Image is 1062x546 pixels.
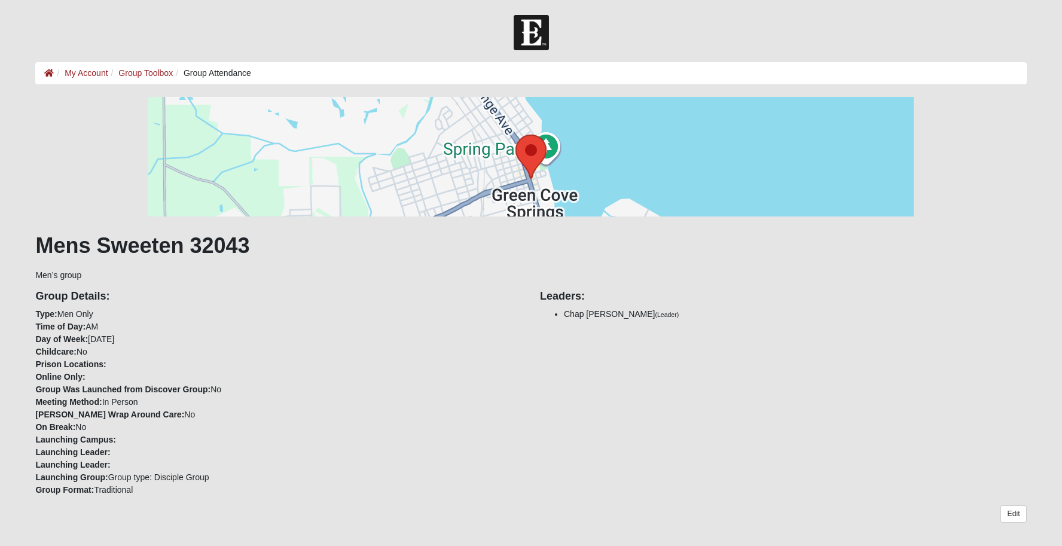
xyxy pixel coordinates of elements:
strong: Launching Group: [35,472,108,482]
a: My Account [65,68,108,78]
strong: Type: [35,309,57,319]
strong: Group Was Launched from Discover Group: [35,385,210,394]
div: Men Only AM [DATE] No No In Person No No Group type: Disciple Group Traditional [26,282,531,496]
strong: Launching Campus: [35,435,116,444]
strong: Time of Day: [35,322,86,331]
li: Group Attendance [173,67,251,80]
strong: Launching Leader: [35,460,110,469]
small: (Leader) [655,311,679,318]
strong: On Break: [35,422,75,432]
strong: Day of Week: [35,334,88,344]
li: Chap [PERSON_NAME] [564,308,1027,321]
strong: Launching Leader: [35,447,110,457]
h4: Group Details: [35,290,522,303]
strong: Meeting Method: [35,397,102,407]
strong: Childcare: [35,347,76,356]
img: Church of Eleven22 Logo [514,15,549,50]
strong: Group Format: [35,485,94,495]
a: Edit [1000,505,1026,523]
strong: Prison Locations: [35,359,106,369]
h4: Leaders: [540,290,1027,303]
strong: [PERSON_NAME] Wrap Around Care: [35,410,184,419]
h1: Mens Sweeten 32043 [35,233,1026,258]
strong: Online Only: [35,372,85,382]
a: Group Toolbox [118,68,173,78]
